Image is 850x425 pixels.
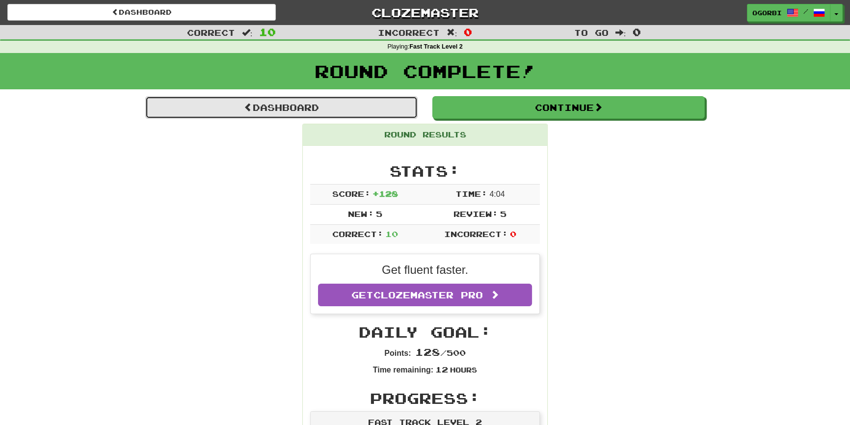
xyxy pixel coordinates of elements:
[510,229,516,239] span: 0
[453,209,498,218] span: Review:
[348,209,373,218] span: New:
[3,61,847,81] h1: Round Complete!
[447,28,457,37] span: :
[373,290,483,300] span: Clozemaster Pro
[187,27,235,37] span: Correct
[318,284,532,306] a: GetClozemaster Pro
[489,190,505,198] span: 4 : 0 4
[303,124,547,146] div: Round Results
[310,390,540,406] h2: Progress:
[373,366,433,374] strong: Time remaining:
[415,346,440,358] span: 128
[242,28,253,37] span: :
[332,229,383,239] span: Correct:
[432,96,705,119] button: Continue
[310,324,540,340] h2: Daily Goal:
[752,8,782,17] span: Ogorbi
[415,348,466,357] span: / 500
[803,8,808,15] span: /
[574,27,609,37] span: To go
[318,262,532,278] p: Get fluent faster.
[385,229,398,239] span: 10
[633,26,641,38] span: 0
[332,189,371,198] span: Score:
[384,349,411,357] strong: Points:
[455,189,487,198] span: Time:
[464,26,472,38] span: 0
[378,27,440,37] span: Incorrect
[310,163,540,179] h2: Stats:
[450,366,477,374] small: Hours
[444,229,507,239] span: Incorrect:
[409,43,463,50] strong: Fast Track Level 2
[615,28,626,37] span: :
[500,209,506,218] span: 5
[376,209,382,218] span: 5
[435,365,448,374] span: 12
[259,26,276,38] span: 10
[7,4,276,21] a: Dashboard
[372,189,398,198] span: + 128
[747,4,830,22] a: Ogorbi /
[145,96,418,119] a: Dashboard
[291,4,559,21] a: Clozemaster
